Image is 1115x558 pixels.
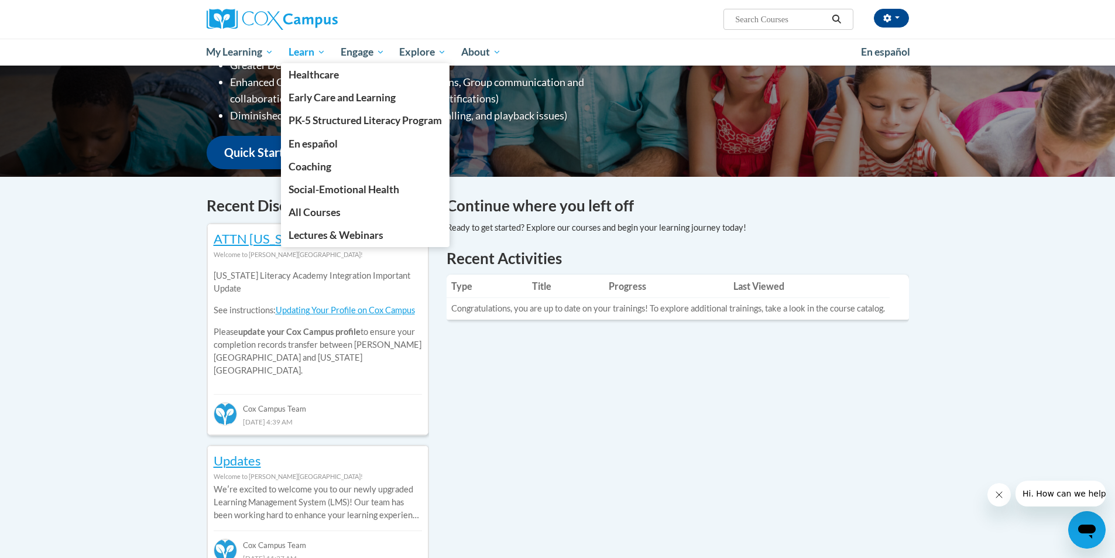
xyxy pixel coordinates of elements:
[289,160,331,173] span: Coaching
[454,39,509,66] a: About
[214,248,422,261] div: Welcome to [PERSON_NAME][GEOGRAPHIC_DATA]!
[289,138,338,150] span: En español
[199,39,282,66] a: My Learning
[289,45,325,59] span: Learn
[341,45,385,59] span: Engage
[1068,511,1106,549] iframe: Button to launch messaging window
[230,107,631,124] li: Diminished progression issues (site lag, video stalling, and playback issues)
[214,530,422,552] div: Cox Campus Team
[281,109,450,132] a: PK-5 Structured Literacy Program
[281,132,450,155] a: En español
[281,39,333,66] a: Learn
[333,39,392,66] a: Engage
[734,12,828,26] input: Search Courses
[214,483,422,522] p: Weʹre excited to welcome you to our newly upgraded Learning Management System (LMS)! Our team has...
[214,231,373,247] a: ATTN [US_STATE] Members
[276,305,415,315] a: Updating Your Profile on Cox Campus
[281,201,450,224] a: All Courses
[729,275,890,298] th: Last Viewed
[604,275,729,298] th: Progress
[987,483,1011,506] iframe: Close message
[207,9,338,30] img: Cox Campus
[447,248,909,269] h1: Recent Activities
[214,402,237,426] img: Cox Campus Team
[281,178,450,201] a: Social-Emotional Health
[189,39,927,66] div: Main menu
[461,45,501,59] span: About
[447,194,909,217] h4: Continue where you left off
[207,194,429,217] h4: Recent Discussions
[289,206,341,218] span: All Courses
[281,224,450,247] a: Lectures & Webinars
[828,12,845,26] button: Search
[207,136,334,169] a: Quick Start Guide
[207,9,429,30] a: Cox Campus
[399,45,446,59] span: Explore
[853,40,918,64] a: En español
[289,183,399,196] span: Social-Emotional Health
[214,453,261,468] a: Updates
[527,275,604,298] th: Title
[289,114,442,126] span: PK-5 Structured Literacy Program
[281,86,450,109] a: Early Care and Learning
[281,155,450,178] a: Coaching
[447,275,528,298] th: Type
[238,327,361,337] b: update your Cox Campus profile
[289,91,396,104] span: Early Care and Learning
[289,69,339,81] span: Healthcare
[214,261,422,386] div: Please to ensure your completion records transfer between [PERSON_NAME][GEOGRAPHIC_DATA] and [US_...
[214,394,422,415] div: Cox Campus Team
[214,269,422,295] p: [US_STATE] Literacy Academy Integration Important Update
[206,45,273,59] span: My Learning
[214,415,422,428] div: [DATE] 4:39 AM
[281,63,450,86] a: Healthcare
[289,229,383,241] span: Lectures & Webinars
[7,8,95,18] span: Hi. How can we help?
[392,39,454,66] a: Explore
[874,9,909,28] button: Account Settings
[1015,481,1106,506] iframe: Message from company
[447,298,890,320] td: Congratulations, you are up to date on your trainings! To explore additional trainings, take a lo...
[861,46,910,58] span: En español
[214,304,422,317] p: See instructions:
[230,74,631,108] li: Enhanced Group Collaboration Tools (Action plans, Group communication and collaboration tools, re...
[214,470,422,483] div: Welcome to [PERSON_NAME][GEOGRAPHIC_DATA]!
